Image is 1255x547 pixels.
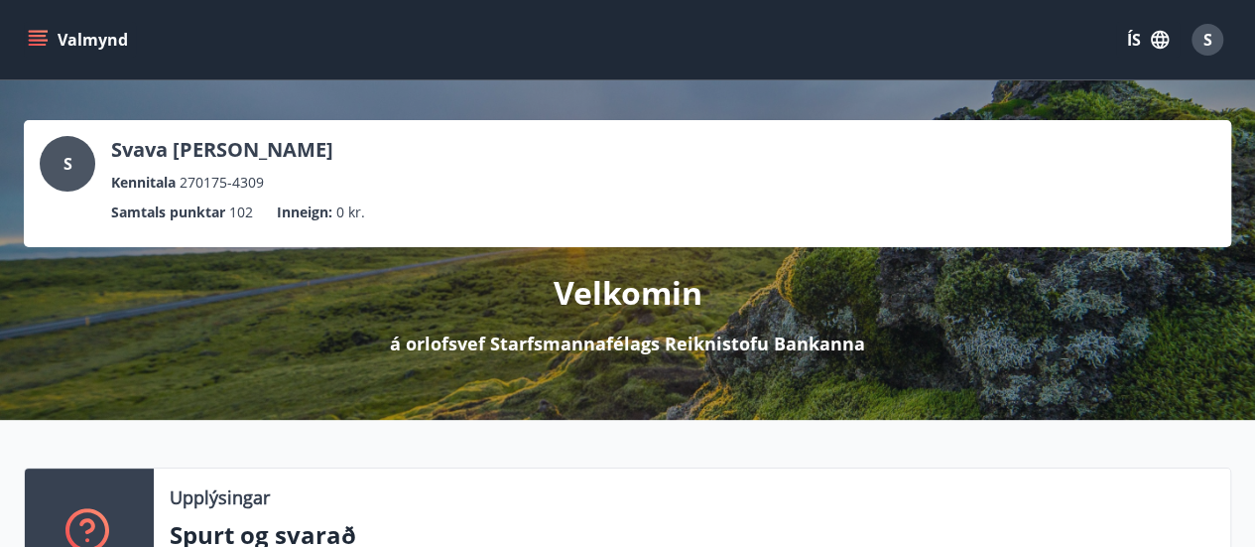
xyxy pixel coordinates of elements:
[336,202,365,223] span: 0 kr.
[170,484,270,510] p: Upplýsingar
[111,136,333,164] p: Svava [PERSON_NAME]
[1203,29,1212,51] span: S
[277,202,332,223] p: Inneign :
[24,22,136,58] button: menu
[111,202,225,223] p: Samtals punktar
[1184,16,1231,64] button: S
[554,271,702,315] p: Velkomin
[1116,22,1180,58] button: ÍS
[63,153,72,175] span: S
[229,202,253,223] span: 102
[390,331,865,356] p: á orlofsvef Starfsmannafélags Reiknistofu Bankanna
[180,172,264,194] span: 270175-4309
[111,172,176,194] p: Kennitala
